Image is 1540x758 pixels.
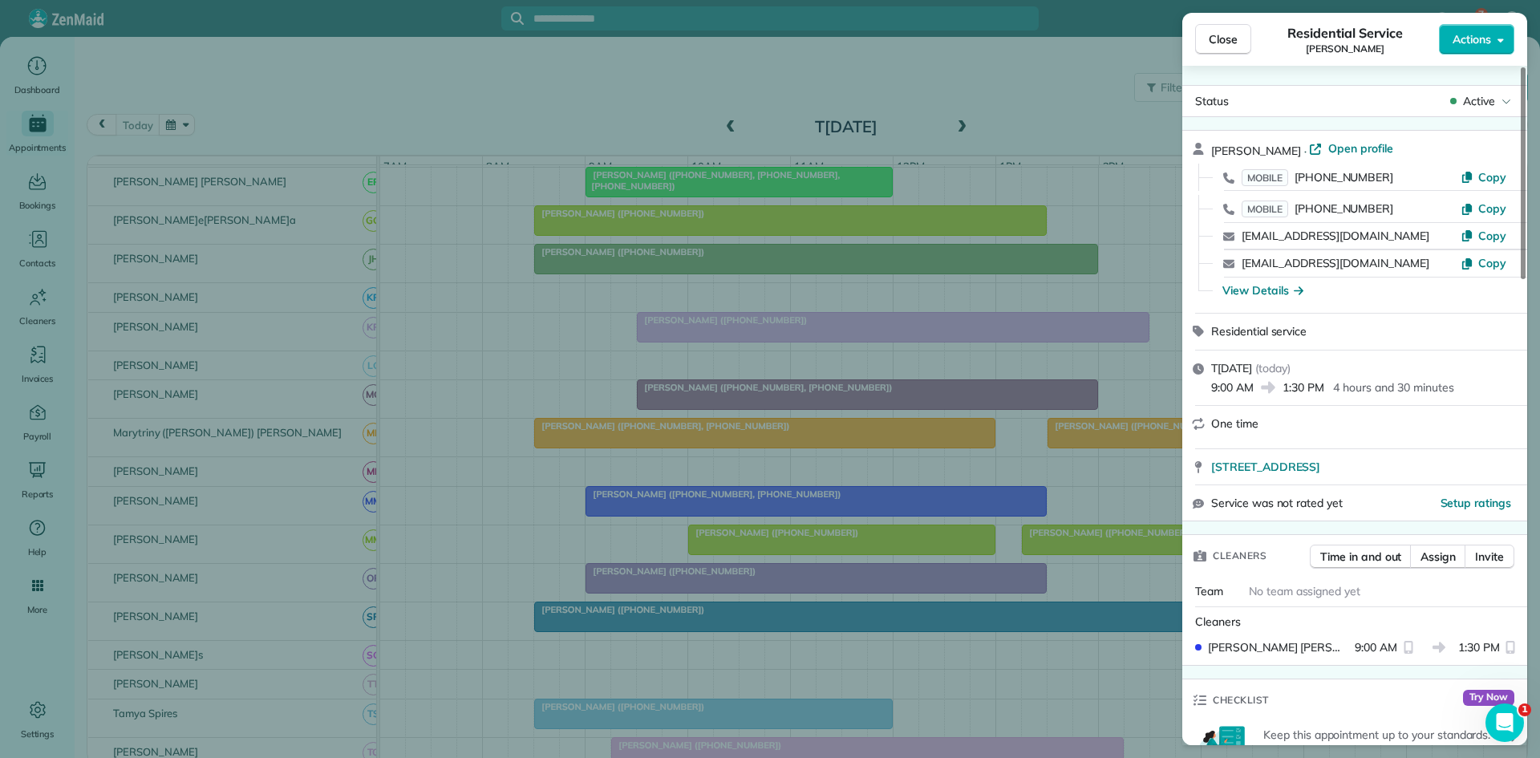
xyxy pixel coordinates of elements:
span: MOBILE [1242,201,1288,217]
span: [PHONE_NUMBER] [1295,201,1393,216]
span: MOBILE [1242,169,1288,186]
button: View Details [1222,282,1303,298]
span: Copy [1478,201,1506,216]
span: 1 [1518,703,1531,716]
span: · [1301,144,1310,157]
span: 1:30 PM [1458,639,1500,655]
button: Copy [1461,169,1506,185]
span: 9:00 AM [1211,379,1254,395]
span: Open profile [1328,140,1393,156]
span: [PERSON_NAME] [1306,43,1384,55]
span: Active [1463,93,1495,109]
a: [EMAIL_ADDRESS][DOMAIN_NAME] [1242,256,1429,270]
span: 1:30 PM [1283,379,1324,395]
span: [STREET_ADDRESS] [1211,459,1320,475]
span: Try Now [1463,690,1514,706]
span: Residential Service [1287,23,1402,43]
iframe: Intercom live chat [1485,703,1524,742]
a: [STREET_ADDRESS] [1211,459,1518,475]
span: Team [1195,584,1223,598]
span: [PERSON_NAME] [1211,144,1301,158]
button: Invite [1465,545,1514,569]
span: Invite [1475,549,1504,565]
button: Assign [1410,545,1466,569]
span: Status [1195,94,1229,108]
span: Copy [1478,256,1506,270]
button: Setup ratings [1441,495,1512,511]
span: Cleaners [1195,614,1241,629]
span: Copy [1478,229,1506,243]
span: Actions [1453,31,1491,47]
a: [EMAIL_ADDRESS][DOMAIN_NAME] [1242,229,1429,243]
span: Setup ratings [1441,496,1512,510]
span: Cleaners [1213,548,1266,564]
button: Close [1195,24,1251,55]
span: T[DATE] [1211,361,1252,375]
a: MOBILE[PHONE_NUMBER] [1242,201,1393,217]
button: Copy [1461,228,1506,244]
span: One time [1211,416,1258,431]
a: Open profile [1309,140,1393,156]
span: No team assigned yet [1249,584,1360,598]
button: Time in and out [1310,545,1412,569]
span: ( today ) [1255,361,1291,375]
span: Assign [1420,549,1456,565]
a: MOBILE[PHONE_NUMBER] [1242,169,1393,185]
p: 4 hours and 30 minutes [1333,379,1453,395]
span: 9:00 AM [1355,639,1397,655]
span: Checklist [1213,692,1269,708]
span: [PERSON_NAME] [PERSON_NAME] [1208,639,1348,655]
span: Residential service [1211,324,1307,338]
span: Time in and out [1320,549,1401,565]
button: Copy [1461,201,1506,217]
button: Copy [1461,255,1506,271]
span: Copy [1478,170,1506,184]
span: Close [1209,31,1238,47]
span: Service was not rated yet [1211,495,1343,512]
span: [PHONE_NUMBER] [1295,170,1393,184]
